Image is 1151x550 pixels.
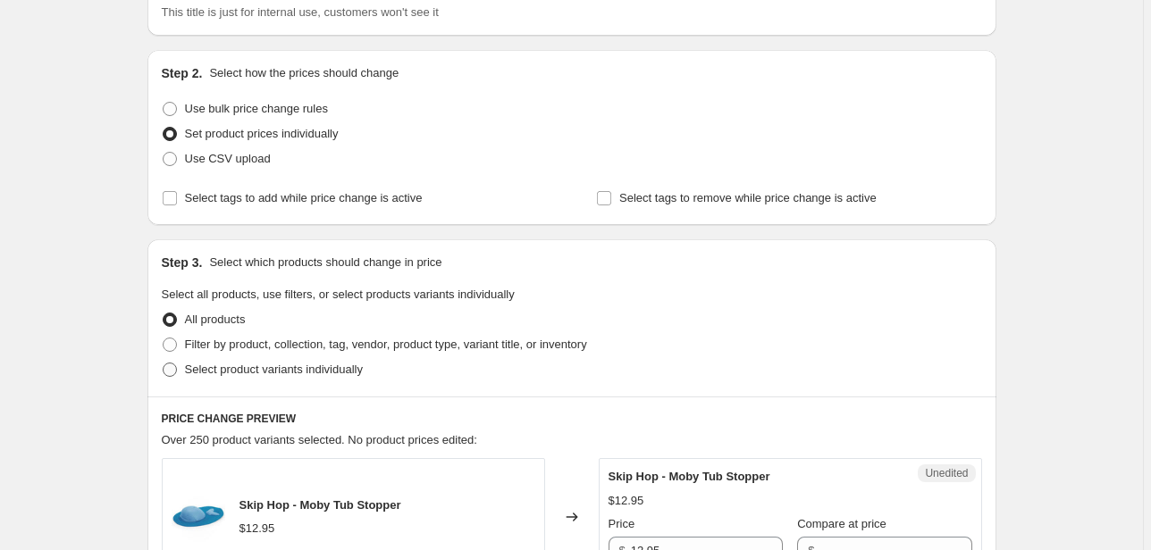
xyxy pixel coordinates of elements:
span: Select all products, use filters, or select products variants individually [162,287,515,301]
p: Select how the prices should change [209,64,399,82]
span: Select tags to remove while price change is active [619,191,877,204]
div: $12.95 [609,492,644,510]
span: Set product prices individually [185,127,339,140]
span: Filter by product, collection, tag, vendor, product type, variant title, or inventory [185,337,587,351]
h2: Step 2. [162,64,203,82]
h2: Step 3. [162,254,203,271]
span: This title is just for internal use, customers won't see it [162,5,439,19]
div: $12.95 [239,520,275,537]
span: Unedited [925,466,968,480]
span: All products [185,312,246,326]
span: Select product variants individually [185,362,363,376]
span: Use CSV upload [185,152,271,165]
span: Select tags to add while price change is active [185,191,423,204]
span: Over 250 product variants selected. No product prices edited: [162,433,477,446]
h6: PRICE CHANGE PREVIEW [162,412,982,426]
span: Compare at price [797,517,886,530]
span: Use bulk price change rules [185,102,328,115]
p: Select which products should change in price [209,254,441,271]
span: Skip Hop - Moby Tub Stopper [609,470,770,483]
img: skip-hop-moby-tub-stopper-31223397259_80x.jpg [172,490,225,544]
span: Price [609,517,635,530]
span: Skip Hop - Moby Tub Stopper [239,498,401,512]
